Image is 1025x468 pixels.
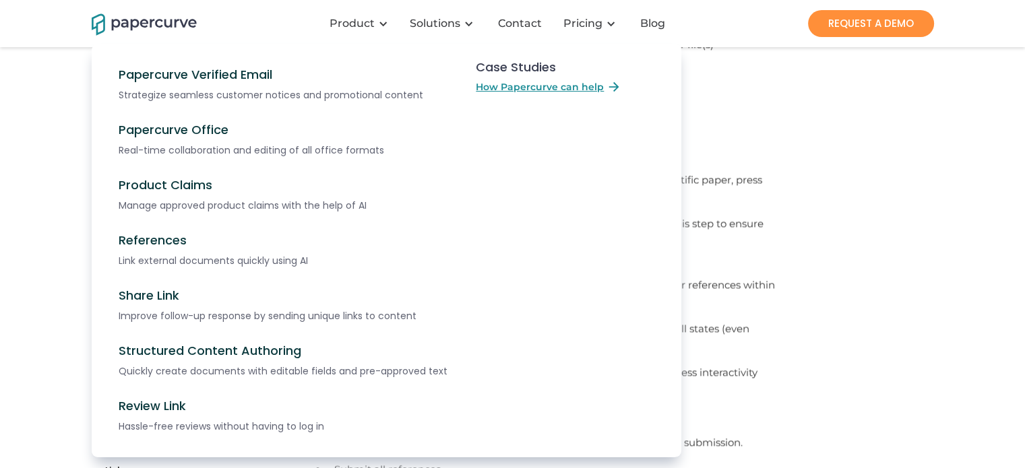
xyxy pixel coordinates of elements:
[119,88,454,102] div: Strategize seamless customer notices and promotional content
[402,3,487,44] div: Solutions
[119,343,396,358] div: Structured Content Authoring
[105,112,463,168] a: Papercurve OfficeReal-time collaboration and editing of all office formats
[119,67,272,82] div: Papercurve Verified Email
[105,223,463,278] a: ReferencesLink external documents quickly using AI
[105,57,463,112] a: Papercurve Verified EmailStrategize seamless customer notices and promotional content
[487,17,555,30] a: Contact
[119,123,228,137] div: Papercurve Office
[105,278,463,333] a: Share LinkImprove follow-up response by sending unique links to content
[555,3,629,44] div: Pricing
[808,10,934,37] a: REQUEST A DEMO
[498,17,542,30] div: Contact
[119,308,454,323] div: Improve follow-up response by sending unique links to content
[119,253,454,268] div: Link external documents quickly using AI
[119,143,454,158] div: Real-time collaboration and editing of all office formats
[563,17,602,30] a: Pricing
[119,233,187,248] div: References
[629,17,679,30] a: Blog
[105,389,463,444] a: Review LinkHassle-free reviews without having to log in
[105,168,463,223] a: Product ClaimsManage approved product claims with the help of AI
[330,17,375,30] div: Product
[410,17,460,30] div: Solutions
[119,198,454,213] div: Manage approved product claims with the help of AI
[92,11,179,35] a: home
[119,399,186,413] div: Review Link
[640,17,665,30] div: Blog
[476,79,621,94] a: How Papercurve can help
[119,288,179,303] div: Share Link
[119,364,454,378] div: Quickly create documents with editable fields and pre-approved text
[119,419,454,434] div: Hassle-free reviews without having to log in
[476,61,556,74] div: Case Studies
[105,333,463,389] a: Structured Content AuthoringQuickly create documents with editable fields and pre-approved text
[119,178,212,193] div: Product Claims
[321,3,402,44] div: Product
